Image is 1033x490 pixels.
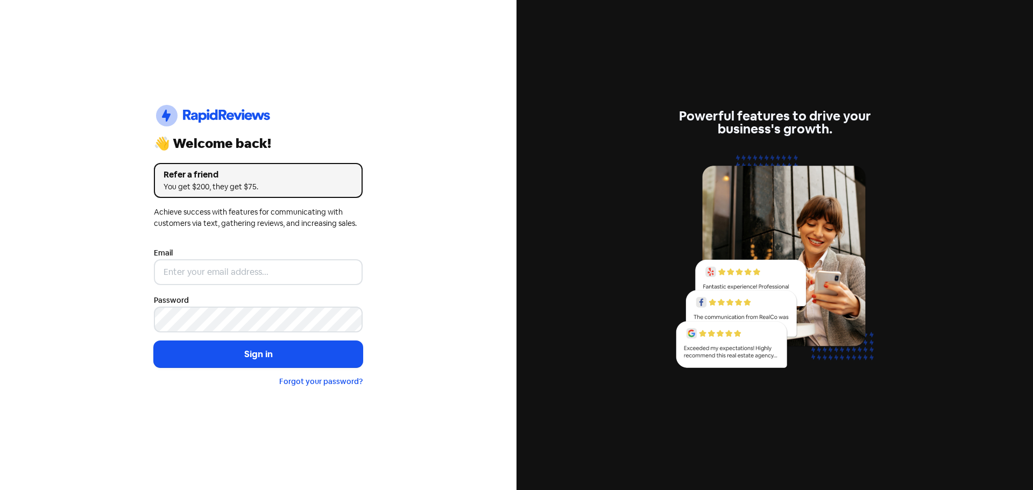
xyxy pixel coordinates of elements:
[279,377,363,386] a: Forgot your password?
[154,259,363,285] input: Enter your email address...
[164,181,353,193] div: You get $200, they get $75.
[154,247,173,259] label: Email
[164,168,353,181] div: Refer a friend
[154,207,363,229] div: Achieve success with features for communicating with customers via text, gathering reviews, and i...
[154,137,363,150] div: 👋 Welcome back!
[670,110,879,136] div: Powerful features to drive your business's growth.
[154,341,363,368] button: Sign in
[670,148,879,380] img: reviews
[154,295,189,306] label: Password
